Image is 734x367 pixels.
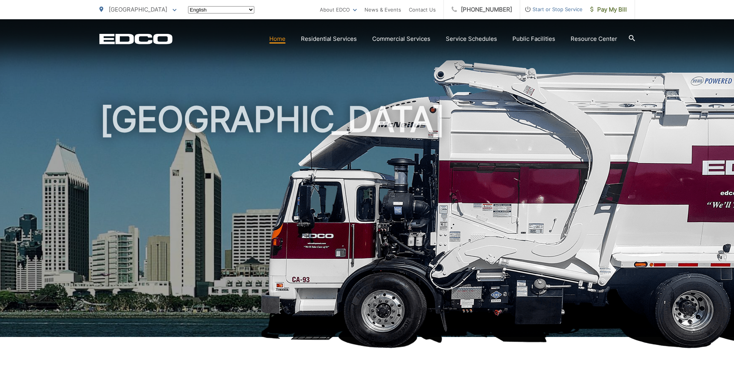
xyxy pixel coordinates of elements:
[364,5,401,14] a: News & Events
[512,34,555,44] a: Public Facilities
[372,34,430,44] a: Commercial Services
[320,5,357,14] a: About EDCO
[590,5,627,14] span: Pay My Bill
[571,34,617,44] a: Resource Center
[269,34,286,44] a: Home
[188,6,254,13] select: Select a language
[109,6,167,13] span: [GEOGRAPHIC_DATA]
[301,34,357,44] a: Residential Services
[446,34,497,44] a: Service Schedules
[409,5,436,14] a: Contact Us
[99,34,173,44] a: EDCD logo. Return to the homepage.
[99,100,635,344] h1: [GEOGRAPHIC_DATA]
